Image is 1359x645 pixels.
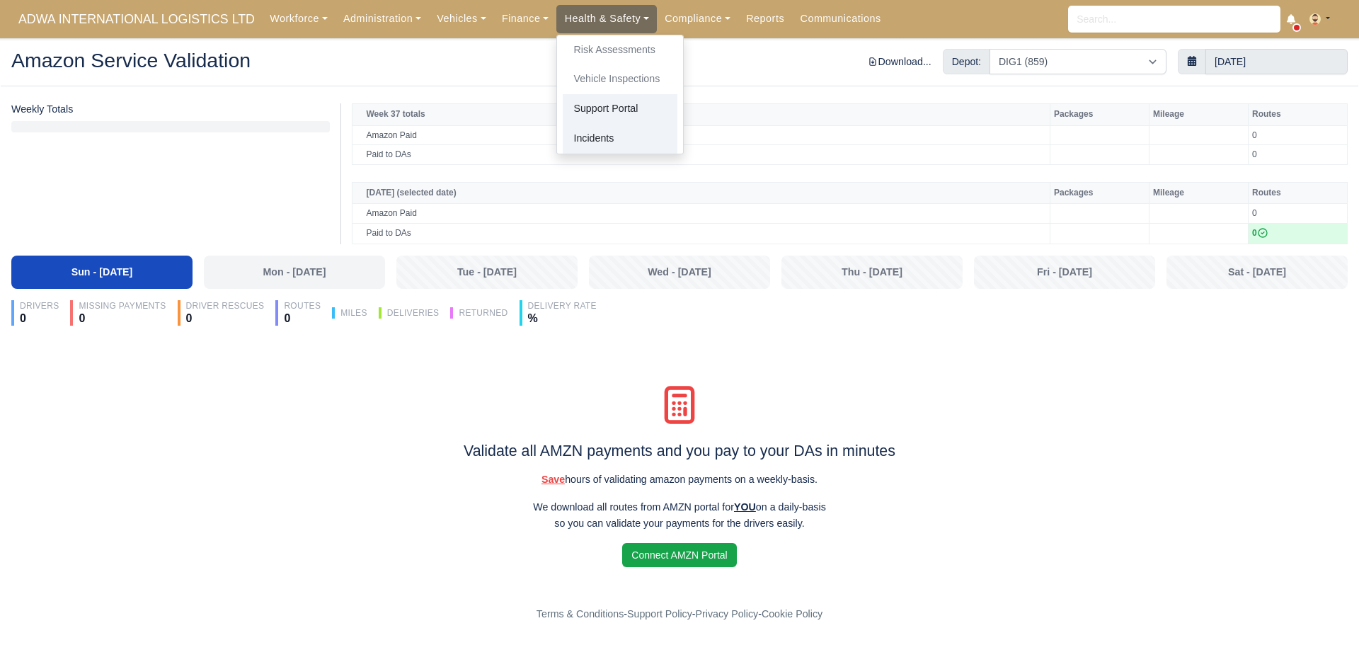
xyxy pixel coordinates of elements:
[1249,125,1348,145] td: 0
[597,264,762,280] div: Wed - [DATE]
[734,501,756,513] u: YOU
[11,103,330,115] h6: Weekly Totals
[11,499,1348,532] p: We download all routes from AMZN portal for on a daily-basis so you can validate your payments fo...
[868,54,931,70] div: Download...
[1249,183,1348,204] th: Routes
[352,145,1050,165] td: Paid to DAs
[186,312,265,326] div: 0
[563,124,677,154] a: Incidents
[20,300,59,312] div: Drivers
[429,5,494,33] a: Vehicles
[563,94,677,124] a: Support Portal
[459,307,508,319] div: Returned
[186,300,265,312] div: Driver Rescues
[1249,204,1348,224] td: 0
[1,38,1358,86] div: Amazon Service Validation
[20,312,59,326] div: 0
[622,543,736,567] a: Connect AMZN Portal
[387,307,440,319] div: Deliveries
[352,183,1050,204] th: [DATE] (selected date)
[262,5,336,33] a: Workforce
[1175,264,1339,280] div: Sat - [DATE]
[528,312,597,326] div: %
[20,264,184,280] div: Sun - [DATE]
[284,300,321,312] div: Routes
[943,49,990,74] div: Depot:
[1149,183,1249,204] th: Mileage
[352,125,1050,145] td: Amazon Paid
[1288,577,1359,645] iframe: Chat Widget
[627,608,692,620] a: Support Policy
[11,377,1348,567] div: Validate all AMZN payments and you pay to your DAs in minutes
[79,312,166,326] div: 0
[696,608,759,620] a: Privacy Policy
[1050,183,1149,204] th: Packages
[537,608,624,620] a: Terms & Conditions
[790,264,954,280] div: Thu - [DATE]
[1252,227,1333,240] div: 0
[1050,104,1149,125] th: Packages
[340,307,367,319] div: Miles
[79,300,166,312] div: Missing Payments
[792,5,889,33] a: Communications
[11,5,262,33] span: ADWA INTERNATIONAL LOGISTICS LTD
[1068,6,1280,33] input: Search...
[528,300,597,312] div: Delivery Rate
[494,5,557,33] a: Finance
[657,5,738,33] a: Compliance
[11,443,1348,461] h4: Validate all AMZN payments and you pay to your DAs in minutes
[11,50,669,70] h2: Amazon Service Validation
[11,6,262,33] a: ADWA INTERNATIONAL LOGISTICS LTD
[738,5,792,33] a: Reports
[352,224,1050,244] td: Paid to DAs
[563,35,677,65] a: Risk Assessments
[541,474,565,485] strong: Save
[556,5,657,33] a: Health & Safety
[1249,145,1348,165] td: 0
[352,104,1050,125] th: Week 37 totals
[1249,104,1348,125] th: Routes
[276,606,1083,622] div: - - -
[11,472,1348,488] p: hours of validating amazon payments on a weekly-basis.
[212,264,377,280] div: Mon - [DATE]
[352,204,1050,224] td: Amazon Paid
[284,312,321,326] div: 0
[982,264,1147,280] div: Fri - [DATE]
[405,264,569,280] div: Tue - [DATE]
[1149,104,1249,125] th: Mileage
[336,5,429,33] a: Administration
[762,608,822,620] a: Cookie Policy
[563,64,677,94] a: Vehicle Inspections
